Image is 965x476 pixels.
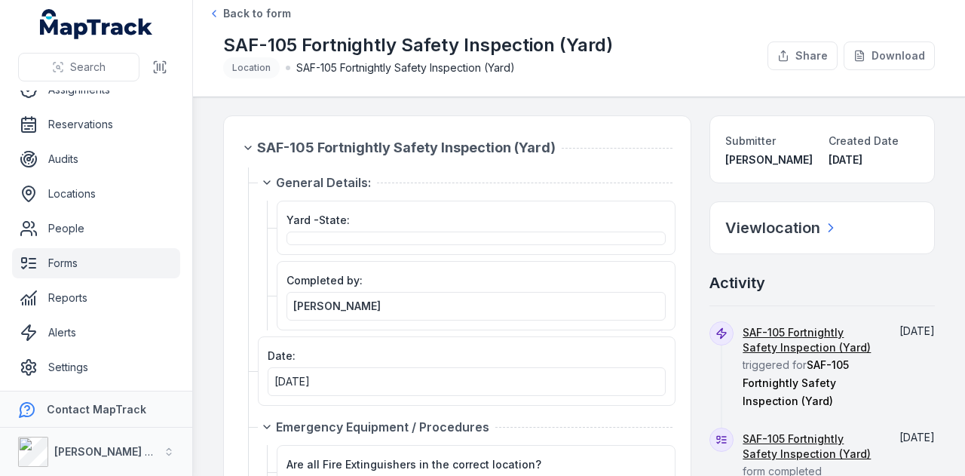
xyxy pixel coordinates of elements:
span: Date: [268,349,296,362]
time: 16/09/2025, 4:45:20 pm [899,324,935,337]
span: [DATE] [274,375,310,388]
a: Reports [12,283,180,313]
a: Alerts [12,318,180,348]
span: Back to form [223,6,291,21]
button: Search [18,53,139,81]
a: Back to form [208,6,291,21]
h2: Activity [709,272,765,293]
span: General Details: [276,174,371,192]
a: Reservations [12,109,180,140]
h1: SAF-105 Fortnightly Safety Inspection (Yard) [223,33,613,57]
a: People [12,213,180,244]
span: Emergency Equipment / Procedures [276,418,489,436]
span: Are all Fire Extinguishers in the correct location? [286,458,541,471]
time: 16/09/2025, 12:00:00 am [274,375,310,388]
div: Location [223,57,280,78]
span: [DATE] [829,153,862,166]
a: Settings [12,352,180,382]
a: Forms [12,248,180,278]
span: [DATE] [899,431,935,444]
strong: [PERSON_NAME] Group [54,445,178,458]
span: Created Date [829,134,899,147]
button: Download [844,41,935,70]
span: Yard -State: [286,213,350,226]
a: MapTrack [40,9,153,39]
span: [PERSON_NAME] [725,153,813,166]
span: Submitter [725,134,776,147]
a: Audits [12,144,180,174]
span: Search [70,60,106,75]
a: SAF-105 Fortnightly Safety Inspection (Yard) [743,431,878,462]
a: [PERSON_NAME] [293,299,659,314]
time: 16/09/2025, 4:45:20 pm [899,431,935,444]
span: SAF-105 Fortnightly Safety Inspection (Yard) [257,137,556,158]
span: Completed by: [286,274,363,287]
h2: View location [725,217,820,238]
span: SAF-105 Fortnightly Safety Inspection (Yard) [296,60,515,75]
a: Locations [12,179,180,209]
button: Share [767,41,838,70]
a: SAF-105 Fortnightly Safety Inspection (Yard) [743,325,878,355]
strong: Contact MapTrack [47,403,146,416]
span: triggered for [743,326,878,407]
a: Viewlocation [725,217,838,238]
span: SAF-105 Fortnightly Safety Inspection (Yard) [743,358,849,407]
time: 16/09/2025, 4:45:20 pm [829,153,862,166]
span: [DATE] [899,324,935,337]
